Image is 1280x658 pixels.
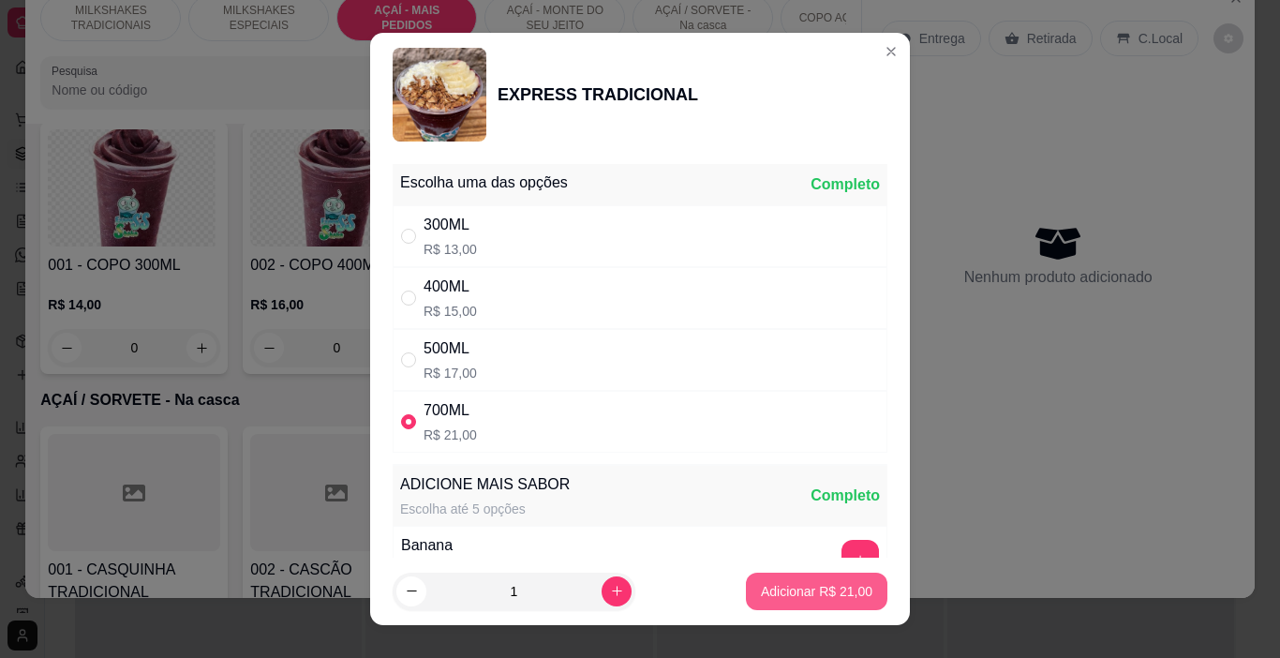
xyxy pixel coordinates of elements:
[424,399,477,422] div: 700ML
[424,364,477,382] p: R$ 17,00
[811,173,880,196] div: Completo
[602,576,632,606] button: increase-product-quantity
[498,82,698,108] div: EXPRESS TRADICIONAL
[400,500,570,518] div: Escolha até 5 opções
[761,582,872,601] p: Adicionar R$ 21,00
[400,473,570,496] div: ADICIONE MAIS SABOR
[400,172,568,194] div: Escolha uma das opções
[841,540,879,577] button: add
[424,276,477,298] div: 400ML
[424,214,477,236] div: 300ML
[401,534,453,557] div: Banana
[746,573,887,610] button: Adicionar R$ 21,00
[396,576,426,606] button: decrease-product-quantity
[424,240,477,259] p: R$ 13,00
[811,485,880,507] div: Completo
[393,48,486,142] img: product-image
[424,337,477,360] div: 500ML
[424,426,477,444] p: R$ 21,00
[424,302,477,321] p: R$ 15,00
[876,37,906,67] button: Close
